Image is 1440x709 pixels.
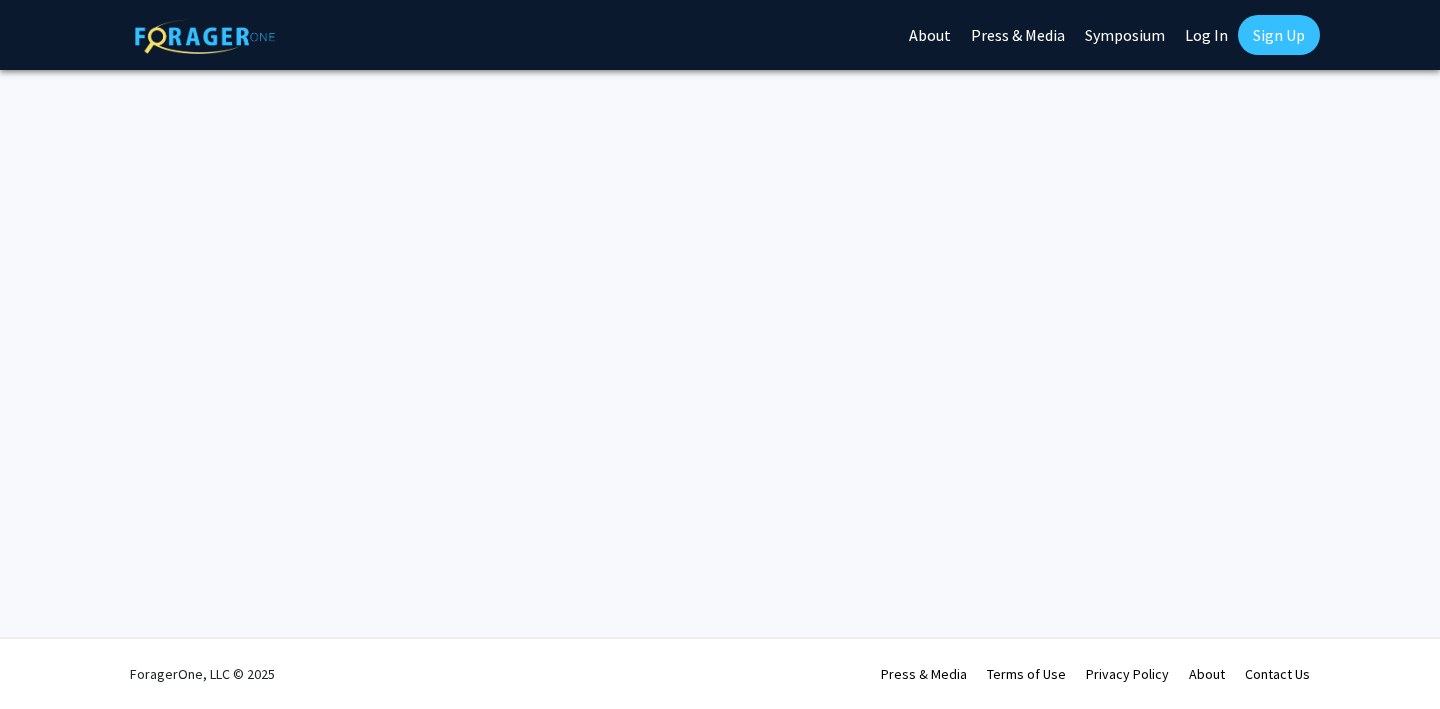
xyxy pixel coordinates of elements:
a: Contact Us [1245,665,1310,683]
a: Press & Media [881,665,967,683]
a: Privacy Policy [1086,665,1169,683]
a: Terms of Use [987,665,1066,683]
a: Sign Up [1238,15,1320,55]
div: ForagerOne, LLC © 2025 [130,639,275,709]
img: ForagerOne Logo [135,19,275,54]
a: About [1189,665,1225,683]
